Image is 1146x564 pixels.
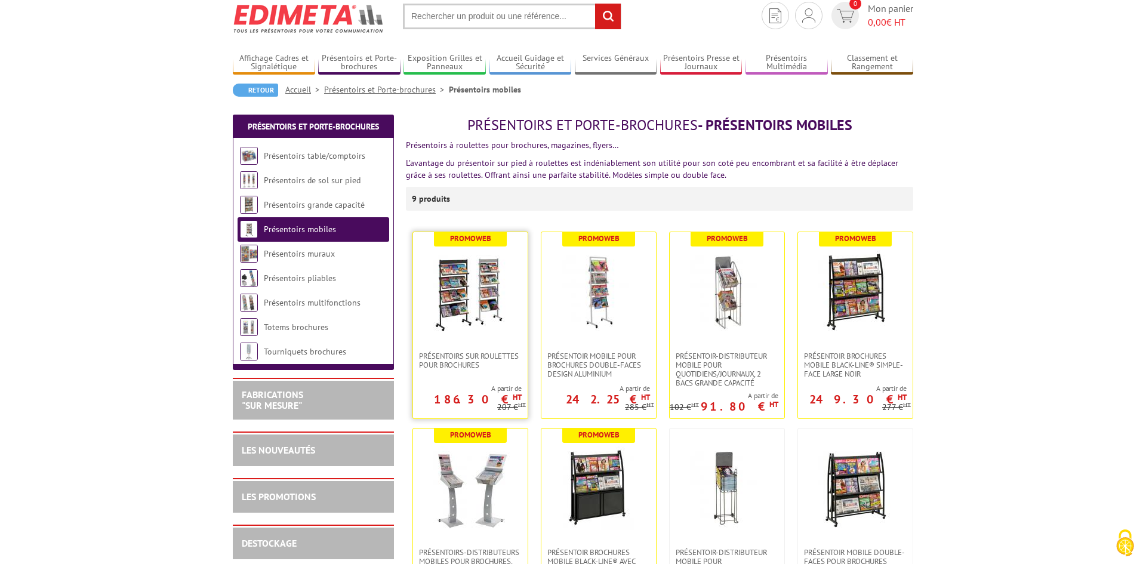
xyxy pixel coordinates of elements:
input: Rechercher un produit ou une référence... [403,4,621,29]
p: 102 € [670,403,699,412]
img: Présentoir brochures mobile Black-Line® avec réserve et 2 tablettes inclinées - NOIR [563,446,634,530]
sup: HT [518,400,526,409]
img: Présentoir-Distributeur mobile pour journaux/magazines 1 bac grande capacité [685,446,769,530]
a: Présentoirs et Porte-brochures [248,121,379,132]
span: A partir de [670,391,778,400]
img: Présentoirs pliables [240,269,258,287]
img: Présentoirs mobiles [240,220,258,238]
img: Présentoir mobile double-faces pour brochures Black-Line® 6 tablettes inclinées - NOIR [814,446,897,530]
img: Présentoirs grande capacité [240,196,258,214]
a: Présentoirs Multimédia [745,53,828,73]
a: Présentoirs Presse et Journaux [660,53,743,73]
p: 9 produits [412,187,457,211]
sup: HT [769,399,778,409]
li: Présentoirs mobiles [449,84,521,95]
sup: HT [513,392,522,402]
b: Promoweb [578,233,620,244]
a: Retour [233,84,278,97]
span: Présentoirs et Porte-brochures [467,116,698,134]
img: devis rapide [769,8,781,23]
p: 186.30 € [434,396,522,403]
a: Présentoirs grande capacité [264,199,365,210]
input: rechercher [595,4,621,29]
span: A partir de [541,384,650,393]
img: Présentoirs sur roulettes pour brochures [429,250,512,334]
p: 249.30 € [809,396,907,403]
a: Présentoirs multifonctions [264,297,361,308]
a: Services Généraux [575,53,657,73]
a: Présentoirs muraux [264,248,335,259]
button: Cookies (fenêtre modale) [1104,523,1146,564]
a: devis rapide 0 Mon panier 0,00€ HT [828,2,913,29]
a: Présentoir Brochures mobile Black-Line® simple-face large noir [798,352,913,378]
span: Présentoir Brochures mobile Black-Line® simple-face large noir [804,352,907,378]
p: 242.25 € [566,396,650,403]
img: devis rapide [837,9,854,23]
b: Promoweb [450,430,491,440]
h1: - Présentoirs mobiles [406,118,913,133]
b: Promoweb [707,233,748,244]
a: Présentoirs table/comptoirs [264,150,365,161]
img: Présentoir-distributeur mobile pour quotidiens/journaux, 2 bacs grande capacité [685,250,769,334]
span: € HT [868,16,913,29]
span: Mon panier [868,2,913,29]
sup: HT [903,400,911,409]
img: Totems brochures [240,318,258,336]
img: Présentoirs-distributeurs mobiles pour brochures, format portrait ou paysage avec capot et porte-... [429,446,512,530]
img: Présentoirs muraux [240,245,258,263]
span: Présentoir-distributeur mobile pour quotidiens/journaux, 2 bacs grande capacité [676,352,778,387]
a: Présentoirs et Porte-brochures [324,84,449,95]
img: Présentoirs de sol sur pied [240,171,258,189]
sup: HT [646,400,654,409]
span: 0,00 [868,16,886,28]
a: Présentoirs et Porte-brochures [318,53,401,73]
img: Présentoir Brochures mobile Black-Line® simple-face large noir [814,250,897,334]
a: FABRICATIONS"Sur Mesure" [242,389,303,411]
p: 91.80 € [701,403,778,410]
a: Présentoir mobile pour brochures double-faces Design aluminium [541,352,656,378]
a: Présentoirs de sol sur pied [264,175,361,186]
span: A partir de [798,384,907,393]
a: Accueil [285,84,324,95]
img: devis rapide [802,8,815,23]
img: Présentoirs multifonctions [240,294,258,312]
img: Présentoir mobile pour brochures double-faces Design aluminium [557,250,640,334]
a: Tourniquets brochures [264,346,346,357]
a: Présentoirs sur roulettes pour brochures [413,352,528,369]
p: 285 € [625,403,654,412]
img: Présentoirs table/comptoirs [240,147,258,165]
b: Promoweb [835,233,876,244]
a: LES NOUVEAUTÉS [242,444,315,456]
sup: HT [641,392,650,402]
sup: HT [898,392,907,402]
a: DESTOCKAGE [242,537,297,549]
a: Exposition Grilles et Panneaux [403,53,486,73]
a: Totems brochures [264,322,328,332]
b: Promoweb [450,233,491,244]
p: L’avantage du présentoir sur pied à roulettes est indéniablement son utilité pour son coté peu en... [406,157,913,181]
img: Cookies (fenêtre modale) [1110,528,1140,558]
a: Présentoir-distributeur mobile pour quotidiens/journaux, 2 bacs grande capacité [670,352,784,387]
a: Affichage Cadres et Signalétique [233,53,315,73]
span: A partir de [413,384,522,393]
b: Promoweb [578,430,620,440]
span: Présentoirs sur roulettes pour brochures [419,352,522,369]
p: 207 € [497,403,526,412]
a: Classement et Rangement [831,53,913,73]
a: Présentoirs pliables [264,273,336,283]
sup: HT [691,400,699,409]
a: Présentoirs mobiles [264,224,336,235]
span: Présentoir mobile pour brochures double-faces Design aluminium [547,352,650,378]
a: Accueil Guidage et Sécurité [489,53,572,73]
img: Tourniquets brochures [240,343,258,360]
a: LES PROMOTIONS [242,491,316,503]
p: 277 € [882,403,911,412]
p: Présentoirs à roulettes pour brochures, magazines, flyers… [406,139,913,151]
